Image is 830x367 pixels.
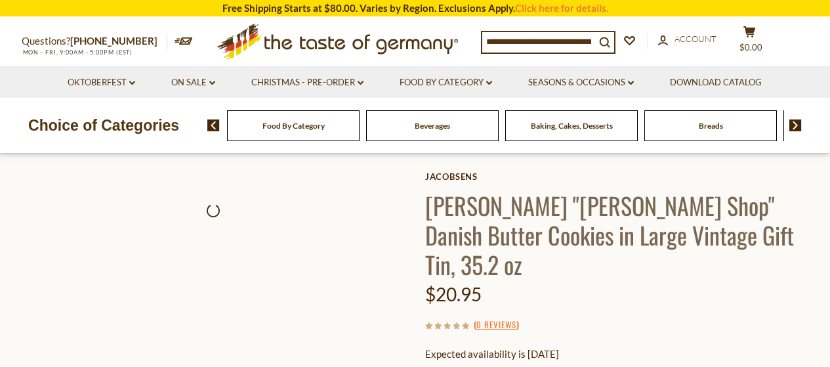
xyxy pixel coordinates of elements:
[476,318,516,332] a: 0 Reviews
[670,76,762,90] a: Download Catalog
[789,119,802,131] img: next arrow
[70,35,157,47] a: [PHONE_NUMBER]
[730,26,770,58] button: $0.00
[425,190,809,279] h1: [PERSON_NAME] "[PERSON_NAME] Shop" Danish Butter Cookies in Large Vintage Gift Tin, 35.2 oz
[415,121,450,131] a: Beverages
[658,32,716,47] a: Account
[425,171,809,182] a: Jacobsens
[22,33,167,50] p: Questions?
[171,76,215,90] a: On Sale
[22,49,133,56] span: MON - FRI, 9:00AM - 5:00PM (EST)
[425,346,809,362] p: Expected availability is [DATE]
[262,121,325,131] a: Food By Category
[674,33,716,44] span: Account
[207,119,220,131] img: previous arrow
[474,318,519,331] span: ( )
[400,76,492,90] a: Food By Category
[251,76,363,90] a: Christmas - PRE-ORDER
[739,42,762,53] span: $0.00
[515,2,608,14] a: Click here for details.
[68,76,135,90] a: Oktoberfest
[528,76,634,90] a: Seasons & Occasions
[425,283,482,305] span: $20.95
[699,121,723,131] a: Breads
[531,121,613,131] a: Baking, Cakes, Desserts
